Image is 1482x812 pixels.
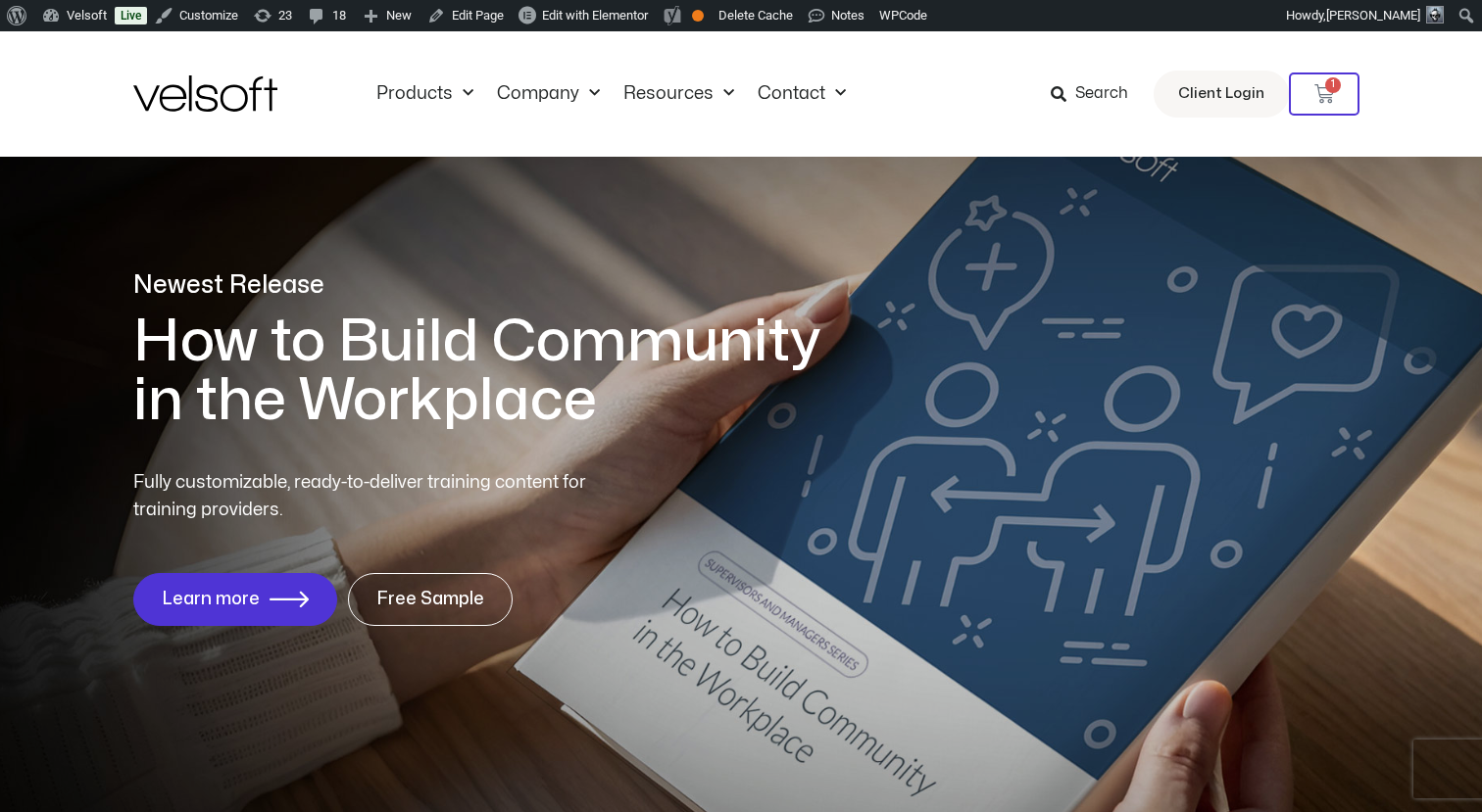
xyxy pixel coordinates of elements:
a: ContactMenu Toggle [746,83,858,105]
a: ProductsMenu Toggle [365,83,485,105]
p: Newest Release [133,268,849,303]
span: Free Sample [376,590,484,609]
img: Velsoft Training Materials [133,75,277,112]
div: OK [692,10,704,22]
a: Live [115,7,147,24]
a: Free Sample [348,573,513,626]
a: Client Login [1154,71,1289,118]
span: Learn more [162,590,260,609]
p: Fully customizable, ready-to-deliver training content for training providers. [133,469,621,524]
span: Edit with Elementor [542,8,648,23]
a: 1 [1289,72,1359,116]
span: Search [1075,81,1128,107]
a: CompanyMenu Toggle [485,83,612,105]
span: Client Login [1178,81,1264,107]
h1: How to Build Community in the Workplace [133,312,849,430]
a: Learn more [133,573,337,626]
a: Search [1051,77,1142,111]
span: [PERSON_NAME] [1326,8,1420,23]
span: 1 [1325,77,1341,93]
nav: Menu [365,83,858,105]
a: ResourcesMenu Toggle [612,83,746,105]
